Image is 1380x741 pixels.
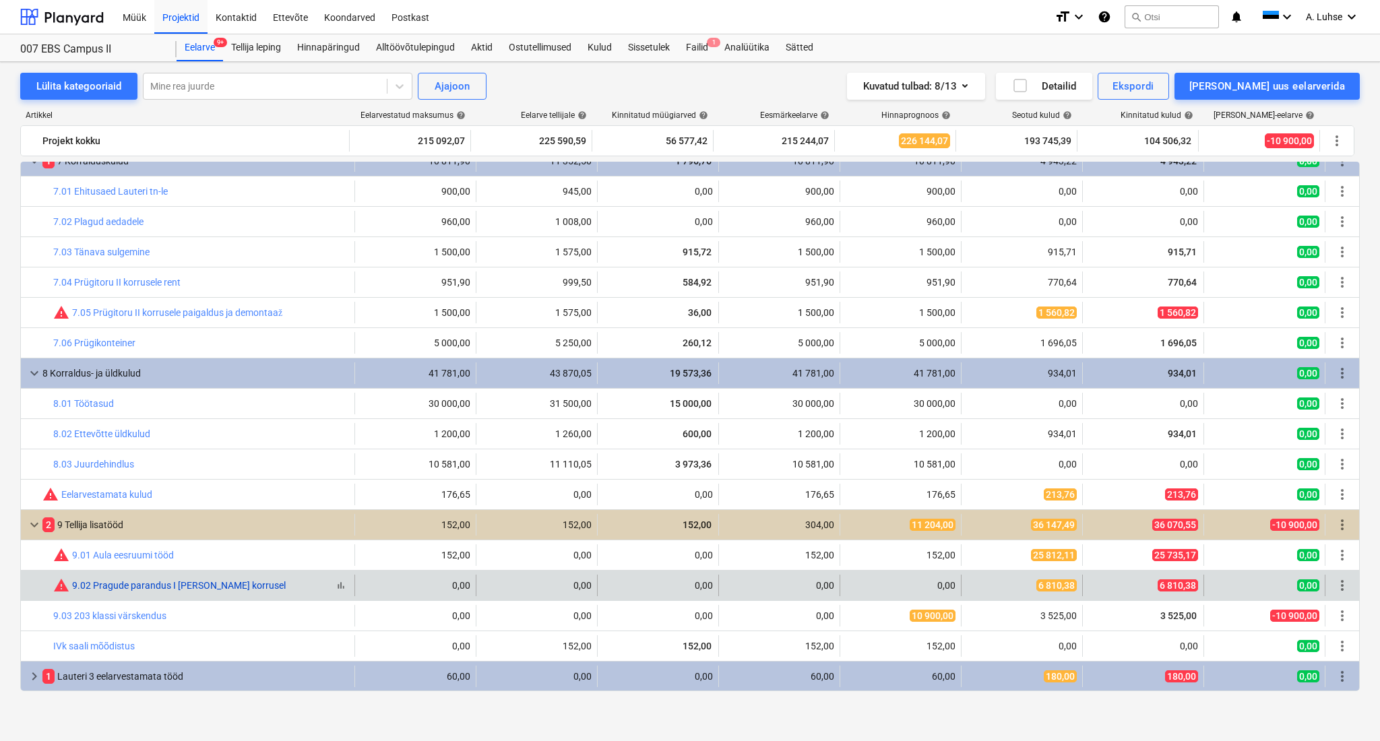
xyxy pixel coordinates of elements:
[1297,155,1319,167] span: 0,00
[360,580,470,591] div: 0,00
[72,580,286,591] a: 9.02 Pragude parandus I [PERSON_NAME] korrusel
[1181,110,1193,120] span: help
[848,186,859,197] span: edit
[177,34,223,61] div: Eelarve
[1297,488,1319,501] span: 0,00
[848,216,859,227] span: edit
[724,459,834,470] div: 10 581,00
[1313,676,1380,741] iframe: Chat Widget
[482,398,592,409] div: 31 500,00
[360,489,470,500] div: 176,65
[1165,488,1198,501] span: 213,76
[1297,276,1319,288] span: 0,00
[724,368,834,379] div: 41 781,00
[363,398,374,409] span: edit
[1265,133,1314,148] span: -10 900,00
[482,368,592,379] div: 43 870,05
[289,34,368,61] div: Hinnapäringud
[336,186,346,197] span: bar_chart
[53,216,144,227] a: 7.02 Plagud aedadele
[681,519,713,530] span: 152,00
[1012,110,1072,120] div: Seotud kulud
[724,186,834,197] div: 900,00
[482,489,592,500] div: 0,00
[42,486,59,503] span: Seotud kulud ületavad prognoosi
[484,307,495,318] span: edit
[899,133,950,148] span: 226 144,07
[484,337,495,348] span: edit
[1131,11,1141,22] span: search
[727,277,738,288] span: edit
[360,519,470,530] div: 152,00
[1214,110,1315,120] div: [PERSON_NAME]-eelarve
[678,34,716,61] a: Failid1
[1143,134,1193,148] span: 104 506,32
[1098,73,1168,100] button: Ekspordi
[484,216,495,227] span: edit
[1297,458,1319,470] span: 0,00
[26,668,42,684] span: keyboard_arrow_right
[846,368,955,379] div: 41 781,00
[727,459,738,470] span: edit
[1270,610,1319,622] span: -10 900,00
[355,130,465,152] div: 215 092,07
[778,34,821,61] div: Sätted
[463,34,501,61] a: Aktid
[603,216,713,227] div: 0,00
[360,277,470,288] div: 951,90
[53,337,135,348] a: 7.06 Prügikonteiner
[1166,368,1198,379] span: 934,01
[482,247,592,257] div: 1 575,00
[681,247,713,257] span: 915,72
[336,580,346,591] span: bar_chart
[1279,9,1295,25] i: keyboard_arrow_down
[1012,77,1076,95] div: Detailid
[579,34,620,61] div: Kulud
[336,489,346,500] span: bar_chart
[1344,9,1360,25] i: keyboard_arrow_down
[1112,77,1154,95] div: Ekspordi
[363,550,374,560] span: edit
[707,38,720,47] span: 1
[1334,244,1350,260] span: Rohkem tegevusi
[967,186,1077,197] div: 0,00
[336,307,346,318] span: bar_chart
[674,156,713,166] span: 1 796,76
[724,337,834,348] div: 5 000,00
[482,519,592,530] div: 152,00
[360,459,470,470] div: 10 581,00
[1334,547,1350,563] span: Rohkem tegevusi
[724,428,834,439] div: 1 200,00
[846,186,955,197] div: 900,00
[484,186,495,197] span: edit
[846,398,955,409] div: 30 000,00
[223,34,289,61] a: Tellija leping
[1174,73,1360,100] button: [PERSON_NAME] uus eelarverida
[53,459,134,470] a: 8.03 Juurdehindlus
[724,277,834,288] div: 951,90
[1152,549,1198,561] span: 25 735,17
[1297,307,1319,319] span: 0,00
[1270,519,1319,531] span: -10 900,00
[363,459,374,470] span: edit
[910,519,955,531] span: 11 204,00
[603,489,713,500] div: 0,00
[727,489,738,500] span: edit
[846,277,955,288] div: 951,90
[1297,428,1319,440] span: 0,00
[727,186,738,197] span: edit
[681,337,713,348] span: 260,12
[1334,577,1350,593] span: Rohkem tegevusi
[724,398,834,409] div: 30 000,00
[482,428,592,439] div: 1 260,00
[603,580,713,591] div: 0,00
[863,77,969,95] div: Kuvatud tulbad : 8/13
[26,517,42,533] span: keyboard_arrow_down
[482,277,592,288] div: 999,50
[42,517,55,532] span: 2
[42,362,349,384] div: 8 Korraldus- ja üldkulud
[1189,77,1345,95] div: [PERSON_NAME] uus eelarverida
[716,34,778,61] div: Analüütika
[501,34,579,61] div: Ostutellimused
[336,247,346,257] span: bar_chart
